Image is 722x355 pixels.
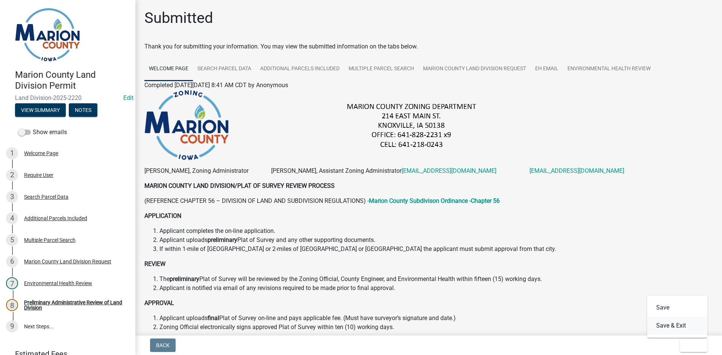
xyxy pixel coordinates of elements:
[144,57,193,81] a: Welcome Page
[24,172,53,178] div: Require User
[18,128,67,137] label: Show emails
[6,234,18,246] div: 5
[150,338,176,352] button: Back
[15,69,129,91] h4: Marion County Land Division Permit
[647,317,707,335] button: Save & Exit
[144,82,288,89] span: Completed [DATE][DATE] 8:41 AM CDT by Anonymous
[6,277,18,289] div: 7
[170,275,199,282] strong: preliminary
[208,236,237,243] strong: preliminary
[159,245,713,254] li: If within 1-mile of [GEOGRAPHIC_DATA] or 2-miles of [GEOGRAPHIC_DATA] or [GEOGRAPHIC_DATA] the ap...
[6,255,18,267] div: 6
[159,275,713,284] li: The Plat of Survey will be reviewed by the Zoning Official, County Engineer, and Environmental He...
[159,323,713,332] li: Zoning Official electronically signs approved Plat of Survey within ten (10) working days.
[6,320,18,332] div: 9
[647,299,707,317] button: Save
[159,227,713,236] li: Applicant completes the on-line application.
[193,57,256,81] a: Search Parcel Data
[686,342,697,348] span: Exit
[24,194,68,199] div: Search Parcel Data
[24,259,111,264] div: Marion County Land Division Request
[144,42,713,51] div: Thank you for submitting your information. You may view the submitted information on the tabs below.
[15,107,66,113] wm-modal-confirm: Summary
[563,57,655,81] a: Environmental Health Review
[15,103,66,117] button: View Summary
[208,314,219,322] strong: final
[229,101,596,149] img: image_f37a4f6b-998b-4d6b-ba42-11951b6f9b75.png
[402,167,496,174] a: [EMAIL_ADDRESS][DOMAIN_NAME]
[344,57,419,81] a: Multiple Parcel Search
[69,103,97,117] button: Notes
[144,9,213,27] h1: Submitted
[144,166,713,175] p: [PERSON_NAME], Zoning Administrator [PERSON_NAME], Assistant Zoning Administrator
[647,296,707,338] div: Exit
[24,300,123,310] div: Preliminary Administrative Review of Land Division
[6,169,18,181] div: 2
[6,191,18,203] div: 3
[256,57,344,81] a: Additional Parcels Included
[144,90,229,160] img: image_3ec4d141-42a6-46c6-9cb6-e4a797db52ef.png
[159,284,713,293] li: Applicant is notified via email of any revisions required to be made prior to final approval.
[159,314,713,323] li: Applicant uploads Plat of Survey on-line and pays applicable fee. (Must have surveyor’s signature...
[369,197,500,204] a: Marion County Subdivison Ordinance -Chapter 56
[6,299,18,311] div: 8
[69,107,97,113] wm-modal-confirm: Notes
[24,237,76,243] div: Multiple Parcel Search
[144,212,181,219] strong: APPLICATION
[24,216,87,221] div: Additional Parcels Included
[15,94,120,101] span: Land Division-2025-2220
[529,167,624,174] a: [EMAIL_ADDRESS][DOMAIN_NAME]
[144,299,174,307] strong: APPROVAL
[144,196,713,205] p: (REFERENCE CHAPTER 56 – DIVISION OF LAND AND SUBDIVISION REGULATIONS) -
[144,260,165,267] strong: REVIEW
[531,57,563,81] a: EH Email
[159,332,713,341] li: Applicant receives an email with the Plat of Survey to be submitted for recording.
[156,342,170,348] span: Back
[6,147,18,159] div: 1
[24,281,92,286] div: Environmental Health Review
[419,57,531,81] a: Marion County Land Division Request
[15,8,80,62] img: Marion County, Iowa
[123,94,133,101] a: Edit
[144,182,335,189] strong: MARION COUNTY LAND DIVISION/PLAT OF SURVEY REVIEW PROCESS
[680,338,707,352] button: Exit
[123,94,133,101] wm-modal-confirm: Edit Application Number
[159,236,713,245] li: Applicant uploads Plat of Survey and any other supporting documents.
[24,151,58,156] div: Welcome Page
[6,212,18,224] div: 4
